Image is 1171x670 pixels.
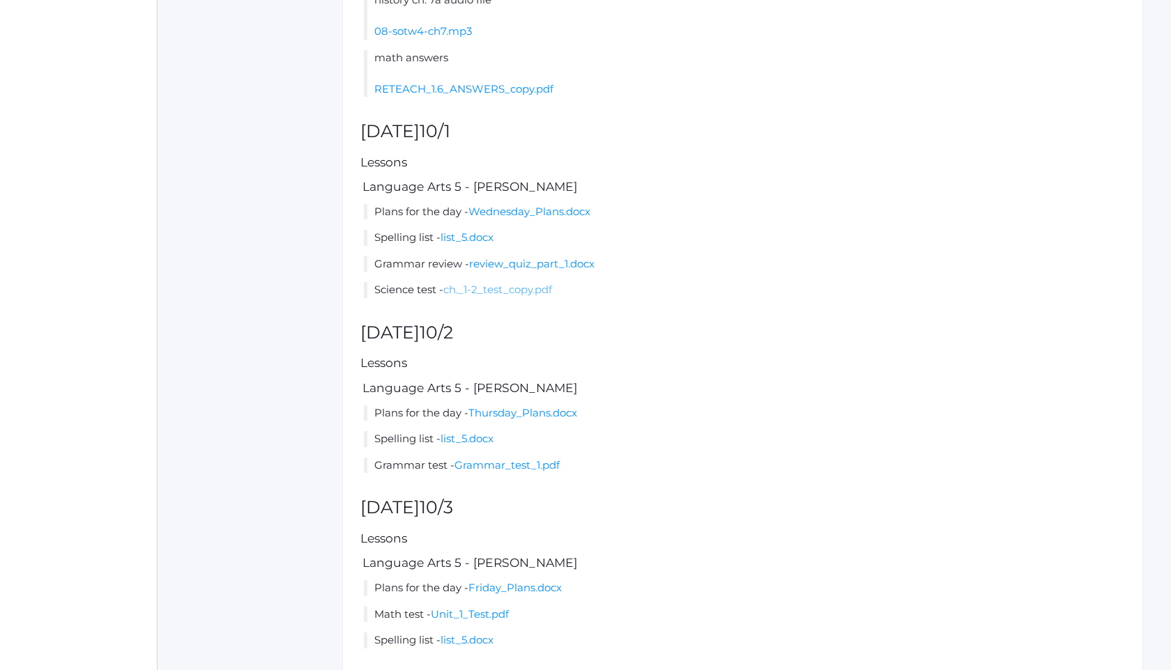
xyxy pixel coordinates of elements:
[431,607,509,621] a: Unit_1_Test.pdf
[360,382,1125,395] h5: Language Arts 5 - [PERSON_NAME]
[469,257,595,270] a: review_quiz_part_1.docx
[364,256,1125,272] li: Grammar review -
[443,283,552,296] a: ch._1-2_test_copy.pdf
[441,432,493,445] a: list_5.docx
[441,231,493,244] a: list_5.docx
[364,230,1125,246] li: Spelling list -
[364,458,1125,474] li: Grammar test -
[360,532,1125,545] h5: Lessons
[374,24,472,38] a: 08-sotw4-ch7.mp3
[374,82,553,95] a: RETEACH_1.6_ANSWERS_copy.pdf
[364,431,1125,447] li: Spelling list -
[441,633,493,646] a: list_5.docx
[468,406,577,419] a: Thursday_Plans.docx
[364,50,1125,98] li: math answers
[360,556,1125,570] h5: Language Arts 5 - [PERSON_NAME]
[420,322,453,343] span: 10/2
[364,204,1125,220] li: Plans for the day -
[360,323,1125,343] h2: [DATE]
[420,497,453,517] span: 10/3
[364,632,1125,648] li: Spelling list -
[364,282,1125,298] li: Science test -
[360,156,1125,169] h5: Lessons
[420,120,450,141] span: 10/1
[454,458,560,472] a: Grammar_test_1.pdf
[364,405,1125,421] li: Plans for the day -
[360,180,1125,194] h5: Language Arts 5 - [PERSON_NAME]
[360,498,1125,517] h2: [DATE]
[468,581,562,594] a: Friday_Plans.docx
[360,122,1125,141] h2: [DATE]
[364,580,1125,596] li: Plans for the day -
[360,357,1125,370] h5: Lessons
[468,205,590,218] a: Wednesday_Plans.docx
[364,607,1125,623] li: Math test -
